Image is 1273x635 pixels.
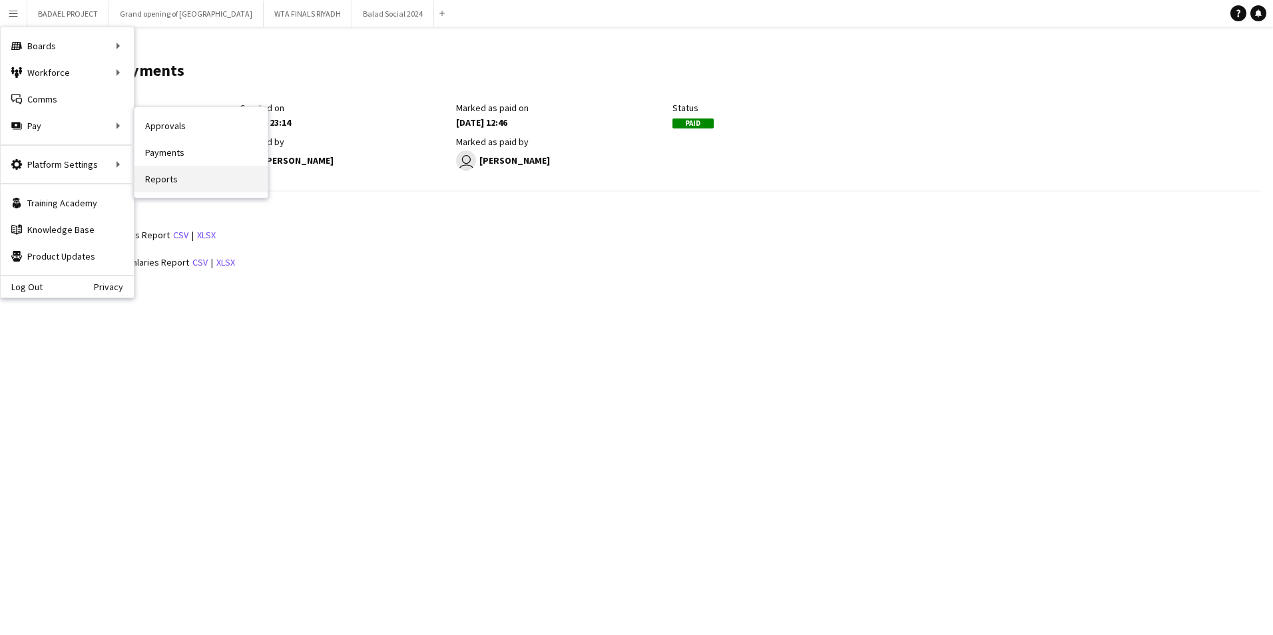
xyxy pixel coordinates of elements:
a: Knowledge Base [1,216,134,243]
div: Workforce [1,59,134,86]
a: Privacy [94,282,134,292]
div: [PERSON_NAME] [240,150,449,170]
a: Payments [134,139,268,166]
div: Marked as paid by [456,136,666,148]
a: Product Updates [1,243,134,270]
div: Pay [1,112,134,139]
button: Balad Social 2024 [352,1,434,27]
div: Platform Settings [1,151,134,178]
button: BADAEL PROJECT [27,1,109,27]
div: [DATE] 12:46 [456,116,666,128]
div: [DATE] 23:14 [240,116,449,128]
a: csv [173,229,188,241]
a: xlsx [197,229,216,241]
div: | [23,227,1260,244]
div: | [23,254,1260,270]
a: csv [192,256,208,268]
div: Boards [1,33,134,59]
a: xlsx [216,256,235,268]
a: Comms [1,86,134,112]
div: Marked as paid on [456,102,666,114]
button: WTA FINALS RIYADH [264,1,352,27]
a: Approvals [134,112,268,139]
div: Created on [240,102,449,114]
div: Status [672,102,882,114]
a: Log Out [1,282,43,292]
h3: Reports [23,205,1260,217]
div: Created by [240,136,449,148]
a: Reports [134,166,268,192]
button: Grand opening of [GEOGRAPHIC_DATA] [109,1,264,27]
span: Paid [672,118,714,128]
a: Training Academy [1,190,134,216]
div: [PERSON_NAME] [456,150,666,170]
